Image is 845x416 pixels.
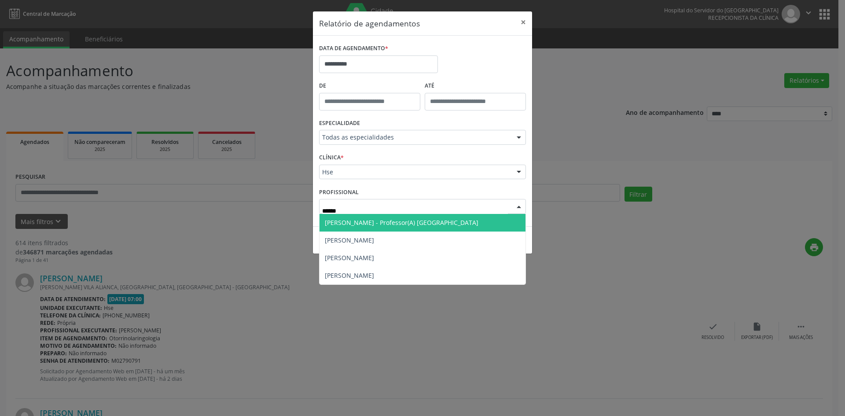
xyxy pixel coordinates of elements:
label: CLÍNICA [319,151,344,165]
span: Hse [322,168,508,177]
span: [PERSON_NAME] [325,236,374,244]
span: [PERSON_NAME] - Professor(A) [GEOGRAPHIC_DATA] [325,218,478,227]
label: DATA DE AGENDAMENTO [319,42,388,55]
span: [PERSON_NAME] [325,271,374,280]
span: Todas as especialidades [322,133,508,142]
label: De [319,79,420,93]
label: ESPECIALIDADE [319,117,360,130]
label: PROFISSIONAL [319,185,359,199]
h5: Relatório de agendamentos [319,18,420,29]
button: Close [514,11,532,33]
span: [PERSON_NAME] [325,254,374,262]
label: ATÉ [425,79,526,93]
